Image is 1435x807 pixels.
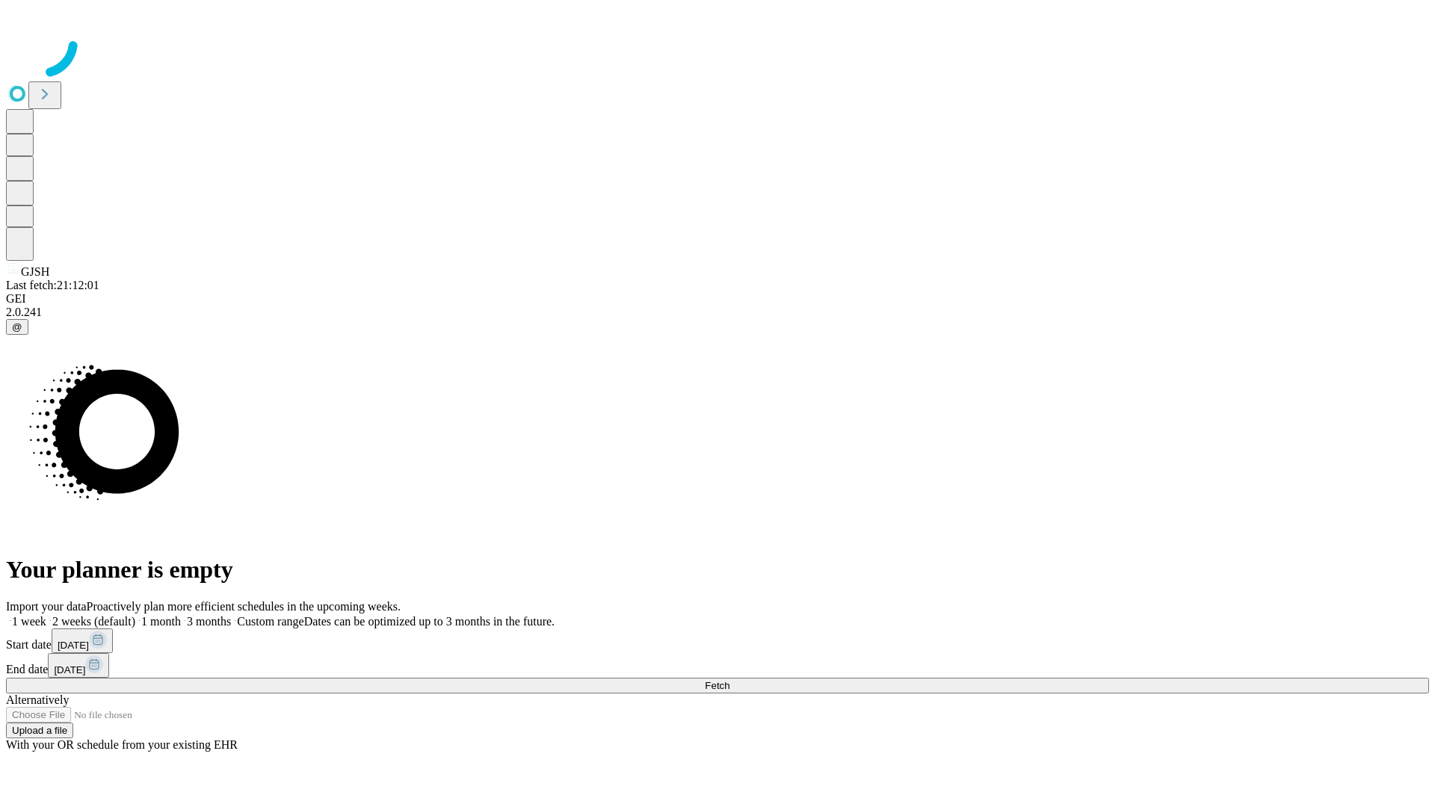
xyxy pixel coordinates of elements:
[6,628,1429,653] div: Start date
[6,738,238,751] span: With your OR schedule from your existing EHR
[6,653,1429,678] div: End date
[12,615,46,628] span: 1 week
[6,306,1429,319] div: 2.0.241
[54,664,85,675] span: [DATE]
[141,615,181,628] span: 1 month
[12,321,22,333] span: @
[187,615,231,628] span: 3 months
[6,319,28,335] button: @
[21,265,49,278] span: GJSH
[52,628,113,653] button: [DATE]
[52,615,135,628] span: 2 weeks (default)
[48,653,109,678] button: [DATE]
[705,680,729,691] span: Fetch
[304,615,555,628] span: Dates can be optimized up to 3 months in the future.
[237,615,303,628] span: Custom range
[87,600,401,613] span: Proactively plan more efficient schedules in the upcoming weeks.
[6,292,1429,306] div: GEI
[6,600,87,613] span: Import your data
[6,678,1429,693] button: Fetch
[6,723,73,738] button: Upload a file
[58,640,89,651] span: [DATE]
[6,693,69,706] span: Alternatively
[6,556,1429,584] h1: Your planner is empty
[6,279,99,291] span: Last fetch: 21:12:01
